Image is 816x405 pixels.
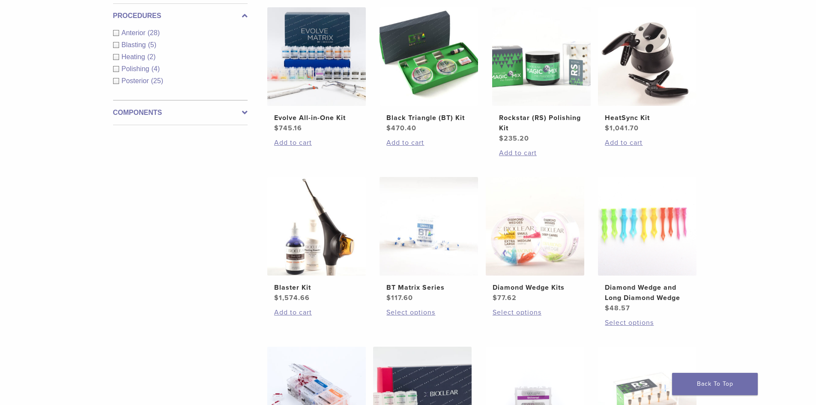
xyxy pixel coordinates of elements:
[267,177,367,303] a: Blaster KitBlaster Kit $1,574.66
[267,7,367,133] a: Evolve All-in-One KitEvolve All-in-One Kit $745.16
[274,294,310,302] bdi: 1,574.66
[492,7,591,106] img: Rockstar (RS) Polishing Kit
[274,294,279,302] span: $
[380,177,478,276] img: BT Matrix Series
[113,108,248,118] label: Components
[486,177,584,276] img: Diamond Wedge Kits
[148,29,160,36] span: (28)
[605,124,639,132] bdi: 1,041.70
[380,7,478,106] img: Black Triangle (BT) Kit
[493,294,517,302] bdi: 77.62
[492,7,592,144] a: Rockstar (RS) Polishing KitRockstar (RS) Polishing Kit $235.20
[605,304,630,312] bdi: 48.57
[485,177,585,303] a: Diamond Wedge KitsDiamond Wedge Kits $77.62
[274,124,302,132] bdi: 745.16
[493,294,497,302] span: $
[386,138,471,148] a: Add to cart: “Black Triangle (BT) Kit”
[274,113,359,123] h2: Evolve All-in-One Kit
[379,177,479,303] a: BT Matrix SeriesBT Matrix Series $117.60
[499,134,529,143] bdi: 235.20
[386,294,391,302] span: $
[605,282,690,303] h2: Diamond Wedge and Long Diamond Wedge
[379,7,479,133] a: Black Triangle (BT) KitBlack Triangle (BT) Kit $470.40
[499,134,504,143] span: $
[598,177,696,276] img: Diamond Wedge and Long Diamond Wedge
[151,77,163,84] span: (25)
[148,41,156,48] span: (5)
[605,138,690,148] a: Add to cart: “HeatSync Kit”
[605,304,610,312] span: $
[122,29,148,36] span: Anterior
[598,7,696,106] img: HeatSync Kit
[122,65,152,72] span: Polishing
[147,53,156,60] span: (2)
[267,7,366,106] img: Evolve All-in-One Kit
[267,177,366,276] img: Blaster Kit
[386,124,391,132] span: $
[499,148,584,158] a: Add to cart: “Rockstar (RS) Polishing Kit”
[493,307,577,318] a: Select options for “Diamond Wedge Kits”
[113,11,248,21] label: Procedures
[386,113,471,123] h2: Black Triangle (BT) Kit
[122,53,147,60] span: Heating
[151,65,160,72] span: (4)
[493,282,577,293] h2: Diamond Wedge Kits
[605,113,690,123] h2: HeatSync Kit
[598,177,697,313] a: Diamond Wedge and Long Diamond WedgeDiamond Wedge and Long Diamond Wedge $48.57
[672,373,758,395] a: Back To Top
[274,307,359,318] a: Add to cart: “Blaster Kit”
[499,113,584,133] h2: Rockstar (RS) Polishing Kit
[605,124,610,132] span: $
[274,124,279,132] span: $
[274,138,359,148] a: Add to cart: “Evolve All-in-One Kit”
[386,124,416,132] bdi: 470.40
[605,318,690,328] a: Select options for “Diamond Wedge and Long Diamond Wedge”
[598,7,697,133] a: HeatSync KitHeatSync Kit $1,041.70
[122,41,148,48] span: Blasting
[274,282,359,293] h2: Blaster Kit
[386,307,471,318] a: Select options for “BT Matrix Series”
[386,294,413,302] bdi: 117.60
[386,282,471,293] h2: BT Matrix Series
[122,77,151,84] span: Posterior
